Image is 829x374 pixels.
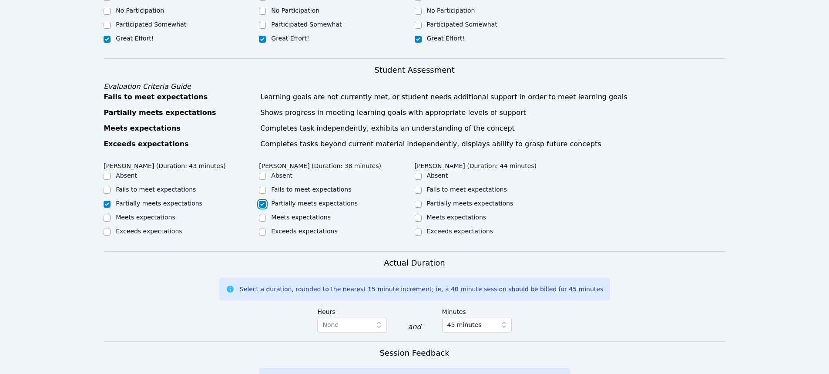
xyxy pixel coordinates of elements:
div: Select a duration, rounded to the nearest 15 minute increment; ie, a 40 minute session should be ... [240,285,603,293]
label: Absent [427,172,448,179]
label: No Participation [271,7,319,14]
label: Exceeds expectations [271,228,337,235]
div: Partially meets expectations [104,108,255,118]
label: Exceeds expectations [116,228,182,235]
label: Participated Somewhat [116,21,186,28]
div: Evaluation Criteria Guide [104,81,725,92]
div: Meets expectations [104,123,255,134]
label: No Participation [116,7,164,14]
div: Completes tasks beyond current material independently, displays ability to grasp future concepts [260,139,725,149]
label: Great Effort! [427,35,465,42]
h3: Student Assessment [104,64,725,76]
div: and [408,322,421,332]
div: Shows progress in meeting learning goals with appropriate levels of support [260,108,725,118]
label: Fails to meet expectations [271,186,351,193]
label: Great Effort! [116,35,154,42]
label: Partially meets expectations [116,200,202,207]
label: Minutes [442,304,512,317]
legend: [PERSON_NAME] (Duration: 43 minutes) [104,158,226,171]
h3: Session Feedback [379,347,449,359]
label: Fails to meet expectations [116,186,196,193]
legend: [PERSON_NAME] (Duration: 38 minutes) [259,158,381,171]
div: Learning goals are not currently met, or student needs additional support in order to meet learni... [260,92,725,102]
button: 45 minutes [442,317,512,333]
label: Meets expectations [271,214,331,221]
label: No Participation [427,7,475,14]
label: Partially meets expectations [271,200,358,207]
label: Hours [317,304,387,317]
label: Meets expectations [116,214,175,221]
label: Exceeds expectations [427,228,493,235]
label: Great Effort! [271,35,309,42]
div: Fails to meet expectations [104,92,255,102]
div: Exceeds expectations [104,139,255,149]
label: Partially meets expectations [427,200,514,207]
label: Absent [271,172,292,179]
span: None [322,321,339,328]
legend: [PERSON_NAME] (Duration: 44 minutes) [415,158,537,171]
label: Participated Somewhat [427,21,497,28]
h3: Actual Duration [384,257,445,269]
div: Completes task independently, exhibits an understanding of the concept [260,123,725,134]
button: None [317,317,387,333]
label: Participated Somewhat [271,21,342,28]
label: Absent [116,172,137,179]
label: Fails to meet expectations [427,186,507,193]
label: Meets expectations [427,214,487,221]
span: 45 minutes [447,320,482,330]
